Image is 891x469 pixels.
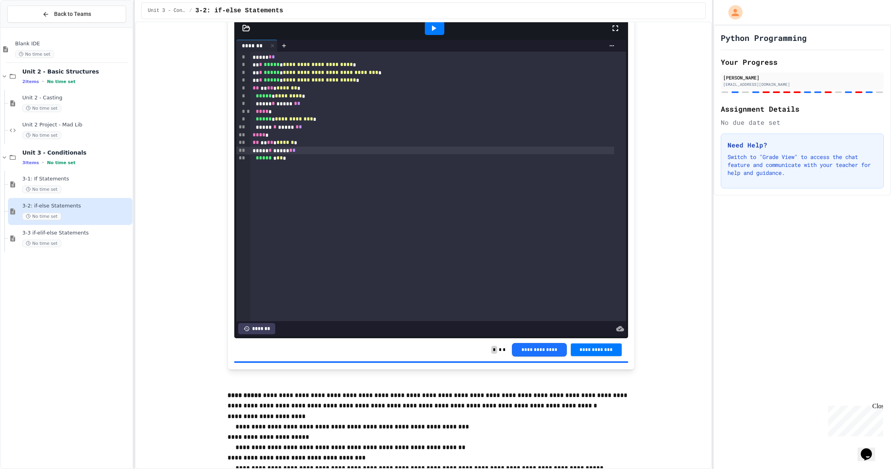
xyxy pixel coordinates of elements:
[22,132,61,139] span: No time set
[47,79,76,84] span: No time set
[723,81,881,87] div: [EMAIL_ADDRESS][DOMAIN_NAME]
[148,8,186,14] span: Unit 3 - Conditionals
[22,230,131,236] span: 3-3 if-elif-else Statements
[15,50,54,58] span: No time set
[22,186,61,193] span: No time set
[15,41,131,47] span: Blank IDE
[42,159,44,166] span: •
[189,8,192,14] span: /
[22,79,39,84] span: 2 items
[721,103,884,114] h2: Assignment Details
[22,105,61,112] span: No time set
[3,3,55,50] div: Chat with us now!Close
[7,6,126,23] button: Back to Teams
[721,56,884,68] h2: Your Progress
[720,3,745,21] div: My Account
[22,122,131,128] span: Unit 2 Project - Mad Lib
[54,10,91,18] span: Back to Teams
[195,6,283,16] span: 3-2: if-else Statements
[22,149,131,156] span: Unit 3 - Conditionals
[22,176,131,182] span: 3-1: If Statements
[723,74,881,81] div: [PERSON_NAME]
[22,95,131,101] span: Unit 2 - Casting
[728,153,877,177] p: Switch to "Grade View" to access the chat feature and communicate with your teacher for help and ...
[22,240,61,247] span: No time set
[721,118,884,127] div: No due date set
[47,160,76,165] span: No time set
[22,203,131,209] span: 3-2: if-else Statements
[858,437,883,461] iframe: chat widget
[721,32,807,43] h1: Python Programming
[22,213,61,220] span: No time set
[42,78,44,85] span: •
[22,160,39,165] span: 3 items
[825,403,883,436] iframe: chat widget
[22,68,131,75] span: Unit 2 - Basic Structures
[728,140,877,150] h3: Need Help?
